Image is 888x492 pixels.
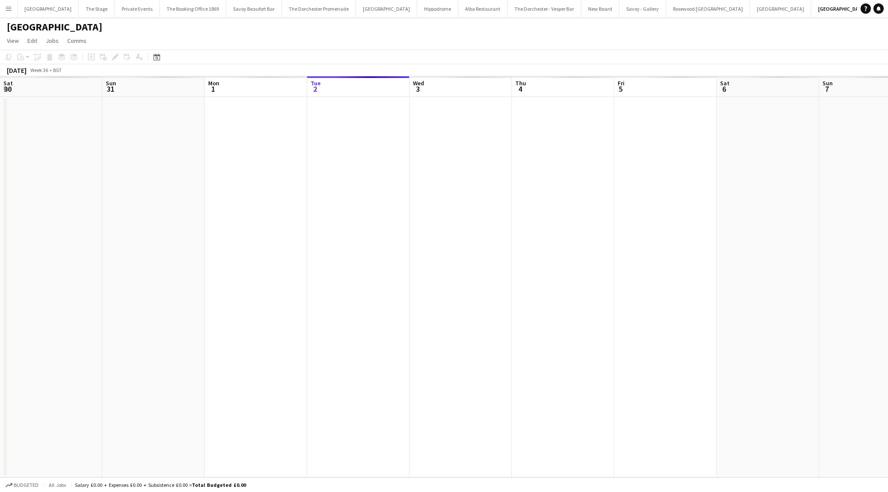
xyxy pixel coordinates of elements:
span: Week 36 [28,67,50,73]
button: The Dorchester - Vesper Bar [508,0,581,17]
button: Private Events [115,0,160,17]
span: 5 [616,84,625,94]
span: Jobs [46,37,59,45]
span: 30 [2,84,13,94]
span: Total Budgeted £0.00 [192,482,246,488]
span: Sun [106,79,116,87]
button: New Board [581,0,619,17]
button: Alba Restaurant [458,0,508,17]
span: 3 [412,84,424,94]
a: View [3,35,22,46]
span: 6 [719,84,730,94]
span: Comms [67,37,87,45]
a: Edit [24,35,41,46]
button: The Stage [79,0,115,17]
button: [GEOGRAPHIC_DATA] [811,0,873,17]
button: [GEOGRAPHIC_DATA] [18,0,79,17]
span: Edit [27,37,37,45]
h1: [GEOGRAPHIC_DATA] [7,21,102,33]
span: Tue [311,79,321,87]
div: [DATE] [7,66,27,75]
span: Thu [515,79,526,87]
button: The Booking Office 1869 [160,0,226,17]
span: Wed [413,79,424,87]
button: Hippodrome [417,0,458,17]
a: Jobs [42,35,62,46]
a: Comms [64,35,90,46]
span: Sat [3,79,13,87]
span: Mon [208,79,219,87]
span: All jobs [47,482,68,488]
button: [GEOGRAPHIC_DATA] [356,0,417,17]
span: View [7,37,19,45]
span: 1 [207,84,219,94]
button: Savoy - Gallery [619,0,666,17]
button: Rosewood [GEOGRAPHIC_DATA] [666,0,750,17]
button: Savoy Beaufort Bar [226,0,282,17]
span: 31 [105,84,116,94]
span: Fri [618,79,625,87]
span: Budgeted [14,482,39,488]
button: Budgeted [4,480,40,490]
div: Salary £0.00 + Expenses £0.00 + Subsistence £0.00 = [75,482,246,488]
button: The Dorchester Promenade [282,0,356,17]
span: 2 [309,84,321,94]
div: BST [53,67,62,73]
span: Sun [822,79,833,87]
span: 4 [514,84,526,94]
span: Sat [720,79,730,87]
span: 7 [821,84,833,94]
button: [GEOGRAPHIC_DATA] [750,0,811,17]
